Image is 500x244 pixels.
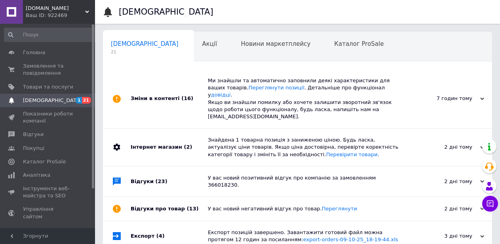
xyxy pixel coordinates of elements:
[405,178,484,185] div: 2 дні тому
[111,49,179,55] span: 21
[131,197,208,221] div: Відгуки про товар
[405,233,484,240] div: 3 дні тому
[82,97,91,104] span: 21
[211,92,231,98] a: довідці
[202,40,217,47] span: Акції
[131,69,208,128] div: Зміни в контенті
[23,206,73,220] span: Управління сайтом
[241,40,310,47] span: Новини маркетплейсу
[249,85,304,91] a: Переглянути позиції
[76,97,82,104] span: 1
[23,62,73,77] span: Замовлення та повідомлення
[334,40,384,47] span: Каталог ProSale
[156,178,167,184] span: (23)
[23,227,73,241] span: Гаманець компанії
[208,229,405,243] div: Експорт позицій завершено. Завантажити готовий файл можна протягом 12 годин за посиланням:
[208,77,405,120] div: Ми знайшли та автоматично заповнили деякі характеристики для ваших товарів. . Детальніше про функ...
[405,144,484,151] div: 2 дні тому
[23,49,45,56] span: Головна
[187,206,199,212] span: (13)
[181,95,193,101] span: (16)
[23,185,73,199] span: Інструменти веб-майстра та SEO
[23,110,73,125] span: Показники роботи компанії
[26,12,95,19] div: Ваш ID: 922469
[131,166,208,197] div: Відгуки
[119,7,213,17] h1: [DEMOGRAPHIC_DATA]
[23,172,50,179] span: Аналітика
[23,97,82,104] span: [DEMOGRAPHIC_DATA]
[326,151,378,157] a: Перевірити товари
[482,196,498,212] button: Чат з покупцем
[208,136,405,158] div: Знайдена 1 товарна позиція з заниженою ціною. Будь ласка, актуалізує ціни товарів. Якщо ціна дост...
[405,205,484,212] div: 2 дні тому
[208,174,405,189] div: У вас новий позитивний відгук про компанію за замовленням 366018230.
[208,205,405,212] div: У вас новий негативний відгук про товар.
[26,5,85,12] span: www.audiovideomag.com.ua
[23,83,73,91] span: Товари та послуги
[131,129,208,166] div: Інтернет магазин
[23,145,44,152] span: Покупці
[322,206,357,212] a: Переглянути
[23,131,44,138] span: Відгуки
[4,28,98,42] input: Пошук
[156,233,165,239] span: (4)
[303,236,398,242] a: export-orders-09-10-25_18-19-44.xls
[111,40,179,47] span: [DEMOGRAPHIC_DATA]
[23,158,66,165] span: Каталог ProSale
[184,144,192,150] span: (2)
[405,95,484,102] div: 7 годин тому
